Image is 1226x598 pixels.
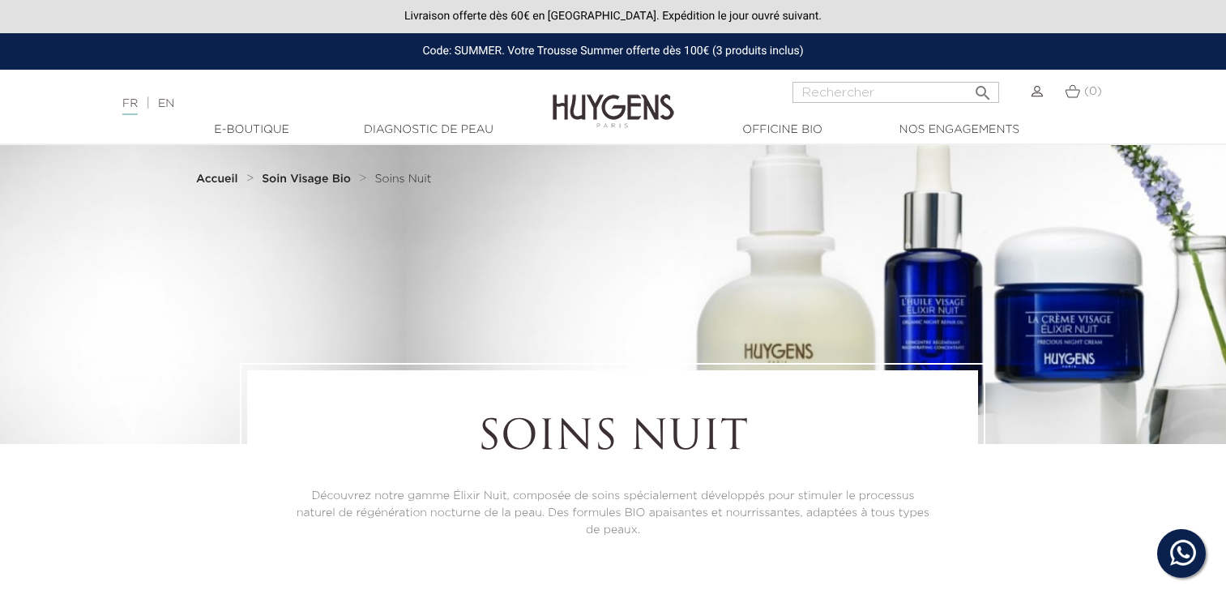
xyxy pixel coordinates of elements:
a: E-Boutique [171,122,333,139]
button:  [968,77,997,99]
a: Soin Visage Bio [262,173,355,186]
span: Soins Nuit [375,173,432,185]
a: Soins Nuit [375,173,432,186]
div: | [114,94,498,113]
h1: Soins Nuit [292,415,933,463]
a: Diagnostic de peau [348,122,510,139]
input: Rechercher [792,82,999,103]
span: (0) [1084,86,1102,97]
strong: Accueil [196,173,238,185]
img: Huygens [553,68,674,130]
a: FR [122,98,138,115]
a: EN [158,98,174,109]
a: Nos engagements [878,122,1040,139]
strong: Soin Visage Bio [262,173,351,185]
a: Accueil [196,173,241,186]
p: Découvrez notre gamme Élixir Nuit, composée de soins spécialement développés pour stimuler le pro... [292,488,933,539]
a: Officine Bio [702,122,864,139]
i:  [973,79,993,98]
